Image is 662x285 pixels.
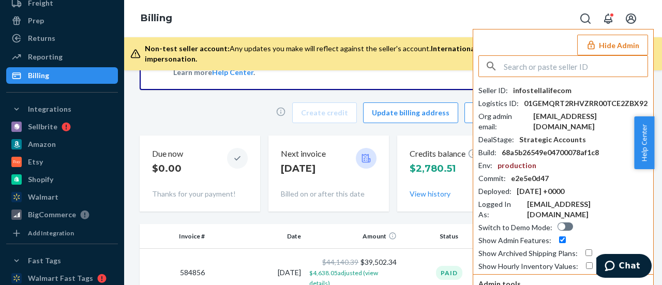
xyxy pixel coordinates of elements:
[410,148,478,160] p: Credits balance
[478,98,519,109] div: Logistics ID :
[498,160,536,171] div: production
[28,16,44,26] div: Prep
[478,235,551,246] div: Show Admin Features :
[6,101,118,117] button: Integrations
[6,67,118,84] a: Billing
[478,147,496,158] div: Build :
[212,68,253,77] a: Help Center
[533,111,648,132] div: [EMAIL_ADDRESS][DOMAIN_NAME]
[281,189,377,199] p: Billed on or after this date
[478,173,506,184] div: Commit :
[478,111,528,132] div: Org admin email :
[363,102,458,123] button: Update billing address
[634,116,654,169] button: Help Center
[596,254,652,280] iframe: Opens a widget where you can chat to one of our agents
[145,44,230,53] span: Non-test seller account:
[575,8,596,29] button: Open Search Box
[478,261,578,272] div: Show Hourly Inventory Values :
[152,189,248,199] p: Thanks for your payment!
[527,199,648,220] div: [EMAIL_ADDRESS][DOMAIN_NAME]
[28,52,63,62] div: Reporting
[478,186,511,197] div: Deployed :
[209,224,305,249] th: Date
[6,171,118,188] a: Shopify
[6,49,118,65] a: Reporting
[322,258,358,266] span: $44,140.39
[145,43,645,64] div: Any updates you make will reflect against the seller's account.
[511,173,549,184] div: e2e5e0d47
[28,139,56,149] div: Amazon
[478,248,578,259] div: Show Archived Shipping Plans :
[305,224,401,249] th: Amount
[598,8,619,29] button: Open notifications
[28,192,58,202] div: Walmart
[478,160,492,171] div: Env :
[141,12,172,24] a: Billing
[28,70,49,81] div: Billing
[28,104,71,114] div: Integrations
[6,12,118,29] a: Prep
[28,157,43,167] div: Etsy
[281,148,326,160] p: Next invoice
[28,174,53,185] div: Shopify
[577,35,648,55] button: Hide Admin
[464,102,568,123] button: Update payment method
[28,209,76,220] div: BigCommerce
[621,8,641,29] button: Open account menu
[410,189,450,199] button: View history
[6,118,118,135] a: Sellbrite
[478,134,514,145] div: DealStage :
[152,148,183,160] p: Due now
[478,222,552,233] div: Switch to Demo Mode :
[519,134,586,145] div: Strategic Accounts
[478,199,522,220] div: Logged In As :
[6,227,118,239] a: Add Integration
[28,229,74,237] div: Add Integration
[524,98,648,109] div: 01GEMQRT2RHVZRR00TCE2ZBX92
[6,136,118,153] a: Amazon
[410,163,456,174] span: $2,780.51
[401,224,497,249] th: Status
[6,252,118,269] button: Fast Tags
[281,162,326,175] p: [DATE]
[517,186,564,197] div: [DATE] +0000
[6,206,118,223] a: BigCommerce
[28,33,55,43] div: Returns
[28,273,93,283] div: Walmart Fast Tags
[28,122,57,132] div: Sellbrite
[436,266,462,280] div: Paid
[152,162,183,175] p: $0.00
[28,256,61,266] div: Fast Tags
[140,224,209,249] th: Invoice #
[504,56,648,77] input: Search or paste seller ID
[6,189,118,205] a: Walmart
[513,85,571,96] div: infostellalifecom
[132,4,180,34] ol: breadcrumbs
[478,85,508,96] div: Seller ID :
[292,102,357,123] button: Create credit
[502,147,599,158] div: 68a5b26549e04700078af1c8
[6,30,118,47] a: Returns
[6,154,118,170] a: Etsy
